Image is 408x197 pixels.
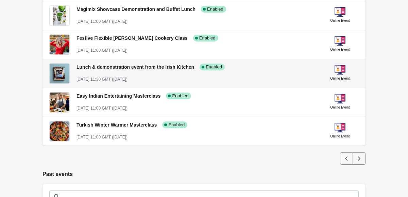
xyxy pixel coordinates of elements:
span: Magimix Showcase Demonstration and Buffet Lunch [76,6,195,12]
nav: Pagination [340,152,365,165]
img: online-event-5d64391802a09ceff1f8b055f10f5880.png [335,64,345,75]
span: [DATE] 11:00 GMT ([DATE]) [76,135,128,139]
img: online-event-5d64391802a09ceff1f8b055f10f5880.png [335,35,345,46]
h2: Past events [42,170,365,178]
div: Online Event [330,17,350,24]
span: Turkish Winter Warmer Masterclass [76,122,157,128]
img: Turkish Winter Warmer Masterclass [50,121,69,141]
span: Enabled [168,122,185,128]
div: Online Event [330,75,350,82]
img: online-event-5d64391802a09ceff1f8b055f10f5880.png [335,6,345,17]
span: [DATE] 11:30 GMT ([DATE]) [76,77,128,82]
span: [DATE] 11:00 GMT ([DATE]) [76,19,128,24]
span: Enabled [206,64,222,70]
button: Next [353,152,365,165]
img: Easy Indian Entertaining Masterclass [50,93,69,112]
span: Enabled [199,35,216,41]
span: [DATE] 11:00 GMT ([DATE]) [76,48,128,53]
img: Lunch & demonstration event from the Irish Kitchen [50,64,69,83]
button: Previous [340,152,353,165]
img: Magimix Showcase Demonstration and Buffet Lunch [53,6,66,26]
span: Enabled [207,6,223,12]
div: Online Event [330,46,350,53]
span: Lunch & demonstration event from the Irish Kitchen [76,64,194,70]
span: Easy Indian Entertaining Masterclass [76,93,160,99]
div: Online Event [330,104,350,111]
span: Enabled [172,93,188,99]
img: online-event-5d64391802a09ceff1f8b055f10f5880.png [335,93,345,104]
span: Festive Flexible [PERSON_NAME] Cookery Class [76,35,188,41]
span: [DATE] 11:00 GMT ([DATE]) [76,106,128,111]
img: online-event-5d64391802a09ceff1f8b055f10f5880.png [335,122,345,133]
img: Festive Flexible Baker Cookery Class [50,35,69,54]
div: Online Event [330,133,350,140]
